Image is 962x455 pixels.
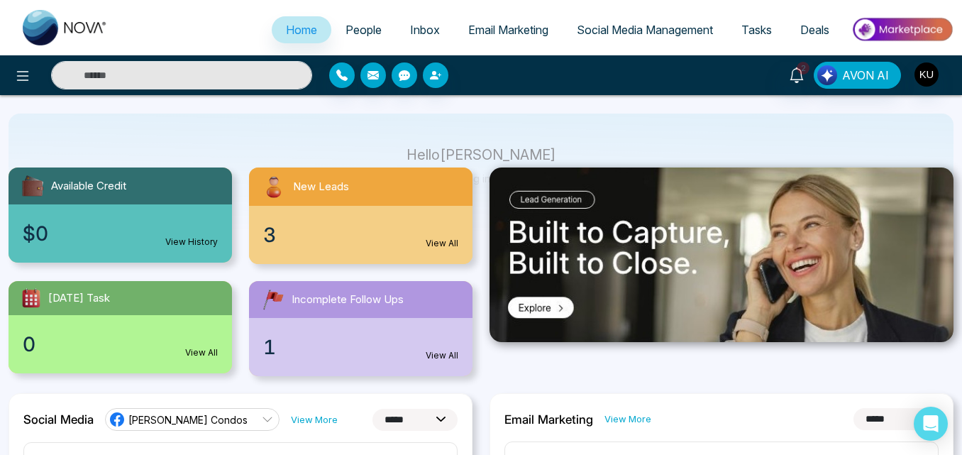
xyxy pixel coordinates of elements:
[240,168,481,264] a: New Leads3View All
[504,412,593,427] h2: Email Marketing
[727,16,786,43] a: Tasks
[51,178,126,194] span: Available Credit
[410,23,440,37] span: Inbox
[370,149,593,161] p: Hello [PERSON_NAME]
[817,65,837,85] img: Lead Flow
[263,332,276,362] span: 1
[914,62,939,87] img: User Avatar
[797,62,809,75] span: 2
[563,16,727,43] a: Social Media Management
[292,292,404,308] span: Incomplete Follow Ups
[426,237,458,250] a: View All
[814,62,901,89] button: AVON AI
[293,179,349,195] span: New Leads
[914,407,948,441] div: Open Intercom Messenger
[780,62,814,87] a: 2
[128,413,248,427] span: [PERSON_NAME] Condos
[851,13,953,45] img: Market-place.gif
[272,16,331,43] a: Home
[20,287,43,309] img: todayTask.svg
[48,290,110,307] span: [DATE] Task
[260,287,286,312] img: followUps.svg
[786,16,844,43] a: Deals
[577,23,713,37] span: Social Media Management
[260,173,287,200] img: newLeads.svg
[291,413,338,427] a: View More
[240,281,481,376] a: Incomplete Follow Ups1View All
[331,16,396,43] a: People
[23,10,108,45] img: Nova CRM Logo
[345,23,382,37] span: People
[20,173,45,199] img: availableCredit.svg
[286,23,317,37] span: Home
[800,23,829,37] span: Deals
[23,329,35,359] span: 0
[426,349,458,362] a: View All
[396,16,454,43] a: Inbox
[23,219,48,248] span: $0
[454,16,563,43] a: Email Marketing
[165,236,218,248] a: View History
[468,23,548,37] span: Email Marketing
[741,23,772,37] span: Tasks
[263,220,276,250] span: 3
[490,168,953,342] img: .
[842,67,889,84] span: AVON AI
[23,412,94,427] h2: Social Media
[185,346,218,359] a: View All
[604,412,651,426] a: View More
